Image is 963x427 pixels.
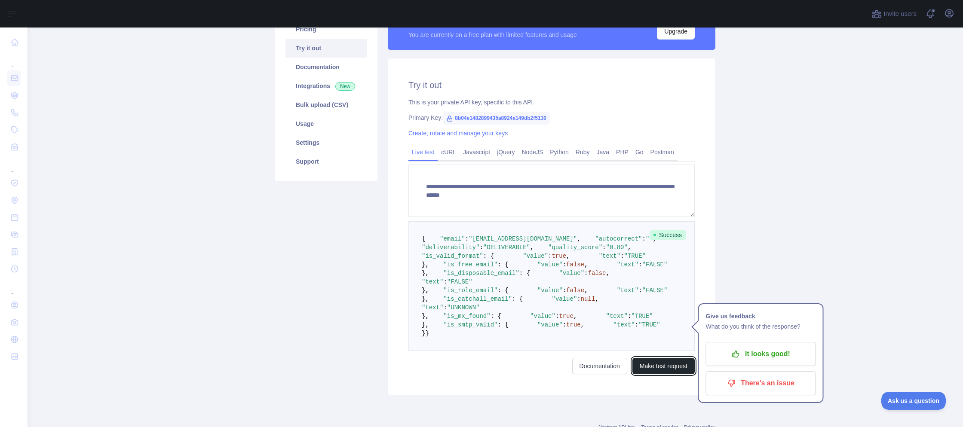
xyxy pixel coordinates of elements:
span: "value" [537,261,563,268]
span: "text" [599,253,620,259]
a: Support [285,152,367,171]
span: , [566,253,570,259]
span: : [628,313,631,320]
iframe: Toggle Customer Support [881,392,946,410]
a: Javascript [460,145,494,159]
span: "deliverability" [422,244,479,251]
a: Try it out [285,39,367,58]
a: Bulk upload (CSV) [285,95,367,114]
a: Java [593,145,613,159]
span: : [443,278,447,285]
div: ... [7,156,21,174]
span: : [642,235,646,242]
span: New [335,82,355,91]
span: }, [422,313,429,320]
span: false [566,287,584,294]
span: : [443,304,447,311]
span: "FALSE" [642,261,668,268]
span: "value" [559,270,584,277]
button: Invite users [870,7,918,21]
span: }, [422,321,429,328]
a: Python [546,145,572,159]
div: ... [7,52,21,69]
button: Make test request [632,358,695,374]
span: "text" [606,313,628,320]
span: true [559,313,574,320]
span: "" [646,235,653,242]
a: Pricing [285,20,367,39]
span: } [422,330,425,337]
span: : { [483,253,494,259]
span: "FALSE" [447,278,472,285]
span: , [581,321,584,328]
span: { [422,235,425,242]
span: "is_valid_format" [422,253,483,259]
button: Upgrade [657,23,695,40]
span: Invite users [883,9,917,19]
span: : [635,321,638,328]
a: Go [632,145,647,159]
a: Integrations New [285,76,367,95]
span: , [530,244,534,251]
span: "email" [440,235,465,242]
span: "is_smtp_valid" [443,321,497,328]
span: }, [422,296,429,302]
span: "0.80" [606,244,628,251]
span: : { [497,321,508,328]
span: : { [512,296,523,302]
span: , [606,270,610,277]
span: "is_disposable_email" [443,270,519,277]
a: Documentation [572,358,627,374]
span: false [566,261,584,268]
span: : [563,287,566,294]
div: This is your private API key, specific to this API. [408,98,695,107]
span: : [479,244,483,251]
span: false [588,270,606,277]
div: You are currently on a free plan with limited features and usage [408,30,577,39]
span: "FALSE" [642,287,668,294]
a: Live test [408,145,438,159]
span: , [574,313,577,320]
span: } [425,330,429,337]
span: : { [519,270,530,277]
span: : [602,244,606,251]
p: It looks good! [712,347,810,361]
a: jQuery [494,145,518,159]
span: "UNKNOWN" [447,304,480,311]
span: Success [650,230,686,240]
span: "quality_score" [548,244,602,251]
span: : [638,261,642,268]
span: "text" [422,304,443,311]
span: "is_mx_found" [443,313,490,320]
span: "DELIVERABLE" [483,244,530,251]
span: : { [497,287,508,294]
span: , [628,244,631,251]
span: : [577,296,580,302]
span: "value" [537,321,563,328]
a: Postman [647,145,678,159]
p: What do you think of the response? [706,321,816,332]
span: : [548,253,552,259]
span: null [581,296,595,302]
span: : [638,287,642,294]
p: There's an issue [712,376,810,390]
a: Documentation [285,58,367,76]
span: : [620,253,624,259]
span: "value" [537,287,563,294]
span: "value" [523,253,548,259]
span: , [577,235,580,242]
span: , [584,287,588,294]
h2: Try it out [408,79,695,91]
a: PHP [613,145,632,159]
a: Settings [285,133,367,152]
span: : [584,270,588,277]
span: "TRUE" [631,313,653,320]
span: true [552,253,566,259]
span: "text" [422,278,443,285]
span: "text" [617,287,638,294]
span: : { [491,313,501,320]
span: : [555,313,559,320]
span: "TRUE" [638,321,660,328]
span: "[EMAIL_ADDRESS][DOMAIN_NAME]" [469,235,577,242]
span: "is_free_email" [443,261,497,268]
